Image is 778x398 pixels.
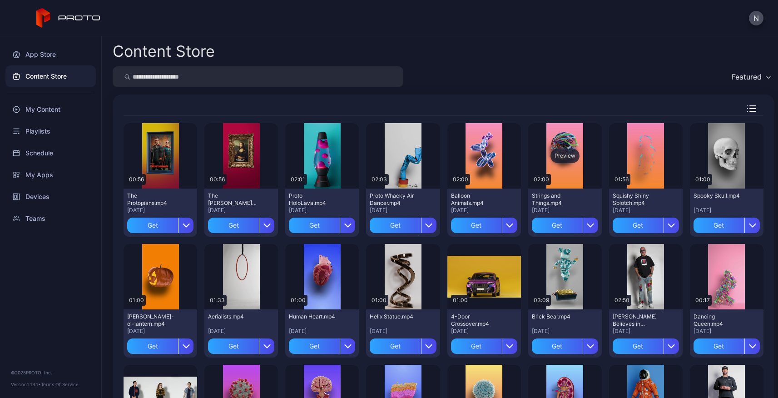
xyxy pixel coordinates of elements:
[532,218,583,233] div: Get
[113,44,215,59] div: Content Store
[208,218,274,233] button: Get
[532,218,598,233] button: Get
[370,218,436,233] button: Get
[451,207,517,214] div: [DATE]
[613,338,664,354] div: Get
[532,207,598,214] div: [DATE]
[289,218,340,233] div: Get
[289,328,355,335] div: [DATE]
[5,44,96,65] a: App Store
[532,313,582,320] div: Brick Bear.mp4
[289,313,339,320] div: Human Heart.mp4
[451,313,501,328] div: 4-Door Crossover.mp4
[127,313,177,328] div: Jack-o'-lantern.mp4
[613,328,679,335] div: [DATE]
[289,338,355,354] button: Get
[532,338,598,354] button: Get
[550,149,580,163] div: Preview
[613,313,663,328] div: Howie Mandel Believes in Proto.mp4
[289,218,355,233] button: Get
[11,369,90,376] div: © 2025 PROTO, Inc.
[208,313,258,320] div: Aerialists.mp4
[5,164,96,186] a: My Apps
[613,338,679,354] button: Get
[370,338,421,354] div: Get
[127,328,193,335] div: [DATE]
[451,218,502,233] div: Get
[694,338,760,354] button: Get
[208,192,258,207] div: The Mona Lisa.mp4
[5,208,96,229] a: Teams
[694,313,743,328] div: Dancing Queen.mp4
[749,11,763,25] button: N
[5,99,96,120] a: My Content
[11,382,41,387] span: Version 1.13.1 •
[694,192,743,199] div: Spooky Skull.mp4
[208,338,259,354] div: Get
[451,328,517,335] div: [DATE]
[289,207,355,214] div: [DATE]
[127,207,193,214] div: [DATE]
[532,328,598,335] div: [DATE]
[370,207,436,214] div: [DATE]
[208,207,274,214] div: [DATE]
[370,313,420,320] div: Helix Statue.mp4
[127,192,177,207] div: The Protopians.mp4
[127,338,193,354] button: Get
[451,338,502,354] div: Get
[732,72,762,81] div: Featured
[208,338,274,354] button: Get
[208,218,259,233] div: Get
[5,65,96,87] a: Content Store
[208,328,274,335] div: [DATE]
[451,192,501,207] div: Balloon Animals.mp4
[613,218,679,233] button: Get
[613,218,664,233] div: Get
[5,186,96,208] a: Devices
[127,218,193,233] button: Get
[694,328,760,335] div: [DATE]
[370,338,436,354] button: Get
[289,338,340,354] div: Get
[370,192,420,207] div: Proto Whacky Air Dancer.mp4
[289,192,339,207] div: Proto HoloLava.mp4
[694,218,760,233] button: Get
[532,192,582,207] div: Strings and Things.mp4
[532,338,583,354] div: Get
[127,218,178,233] div: Get
[727,66,774,87] button: Featured
[370,328,436,335] div: [DATE]
[694,207,760,214] div: [DATE]
[613,207,679,214] div: [DATE]
[41,382,79,387] a: Terms Of Service
[5,120,96,142] a: Playlists
[127,338,178,354] div: Get
[694,218,744,233] div: Get
[694,338,744,354] div: Get
[451,338,517,354] button: Get
[451,218,517,233] button: Get
[5,142,96,164] a: Schedule
[613,192,663,207] div: Squishy Shiny Splotch.mp4
[370,218,421,233] div: Get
